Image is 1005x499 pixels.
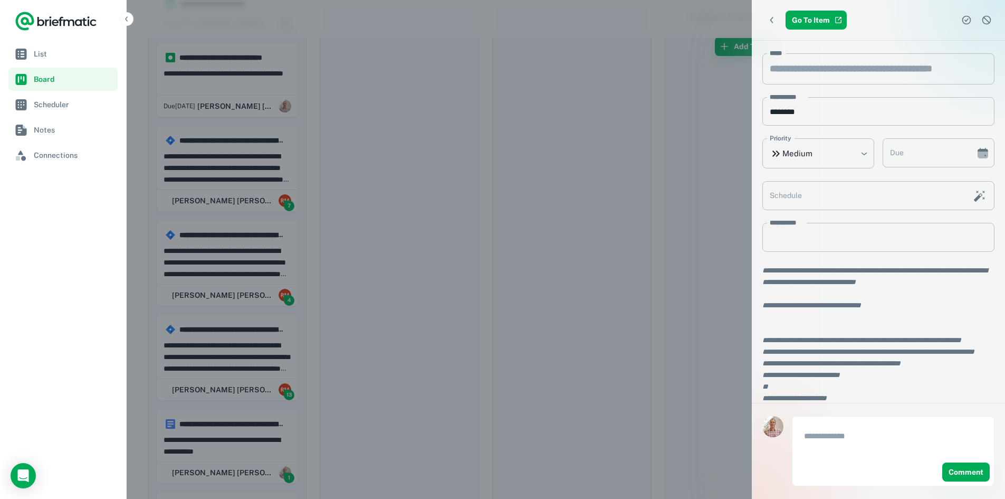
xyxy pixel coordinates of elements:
[972,143,993,164] button: Choose date
[942,463,990,482] button: Comment
[762,138,874,168] div: Medium
[11,463,36,488] div: Open Intercom Messenger
[8,42,118,65] a: List
[959,12,974,28] button: Complete task
[971,187,989,205] button: Schedule this task with AI
[34,73,113,85] span: Board
[770,134,791,143] label: Priority
[15,11,97,32] a: Logo
[34,99,113,110] span: Scheduler
[34,48,113,60] span: List
[8,118,118,142] a: Notes
[8,93,118,116] a: Scheduler
[762,11,781,30] button: Back
[34,149,113,161] span: Connections
[752,41,1005,403] div: scrollable content
[786,11,847,30] a: Go To Item
[762,416,783,437] img: Rob Mark
[979,12,994,28] button: Dismiss task
[34,124,113,136] span: Notes
[8,68,118,91] a: Board
[8,144,118,167] a: Connections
